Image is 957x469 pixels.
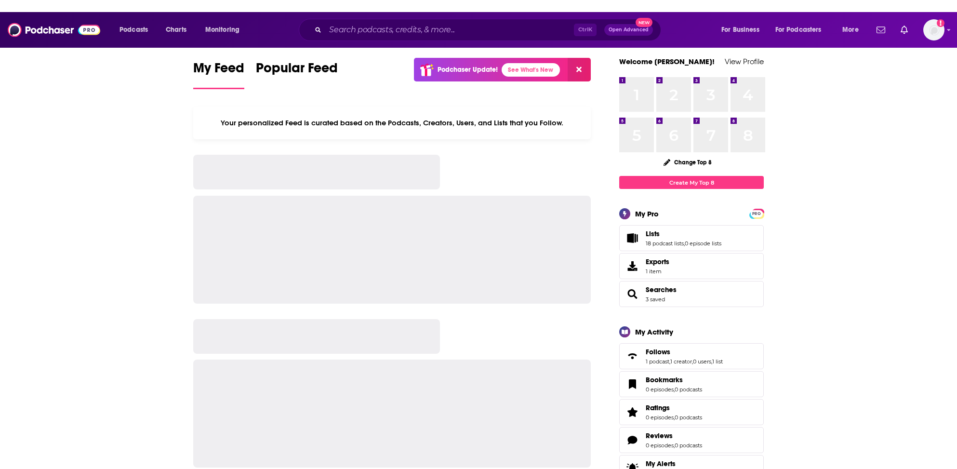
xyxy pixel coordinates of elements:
span: Lists [646,229,660,238]
svg: Email not verified [937,19,944,27]
span: Searches [619,281,764,307]
button: Open AdvancedNew [604,24,653,36]
a: Show notifications dropdown [897,22,912,38]
span: Podcasts [120,23,148,37]
span: New [636,18,653,27]
a: 0 podcasts [675,414,702,421]
img: User Profile [923,19,944,40]
span: , [674,386,675,393]
a: My Feed [193,60,244,89]
a: 1 creator [670,358,692,365]
div: Your personalized Feed is curated based on the Podcasts, Creators, Users, and Lists that you Follow. [193,107,591,139]
span: Follows [619,343,764,369]
a: Ratings [646,403,702,412]
span: Reviews [619,427,764,453]
span: , [711,358,712,365]
button: open menu [199,22,252,38]
a: 0 podcasts [675,386,702,393]
input: Search podcasts, credits, & more... [325,22,574,38]
span: For Business [721,23,759,37]
a: PRO [751,210,762,217]
a: 0 episodes [646,442,674,449]
span: My Feed [193,60,244,82]
a: Lists [623,231,642,245]
a: Charts [159,22,192,38]
span: Ratings [646,403,670,412]
span: , [674,442,675,449]
button: open menu [113,22,160,38]
a: See What's New [502,63,560,77]
span: 1 item [646,268,669,275]
a: Exports [619,253,764,279]
a: 0 users [693,358,711,365]
button: Change Top 8 [658,156,718,168]
span: Ctrl K [574,24,597,36]
span: Bookmarks [646,375,683,384]
a: 18 podcast lists [646,240,684,247]
a: 3 saved [646,296,665,303]
span: Bookmarks [619,371,764,397]
a: Welcome [PERSON_NAME]! [619,57,715,66]
div: My Pro [635,209,659,218]
a: 0 episodes [646,414,674,421]
a: 1 podcast [646,358,669,365]
span: , [684,240,685,247]
a: Bookmarks [623,377,642,391]
img: Podchaser - Follow, Share and Rate Podcasts [8,21,100,39]
button: open menu [715,22,771,38]
a: 0 episodes [646,386,674,393]
span: Lists [619,225,764,251]
a: Create My Top 8 [619,176,764,189]
a: Reviews [646,431,702,440]
a: Follows [623,349,642,363]
span: Follows [646,348,670,356]
span: My Alerts [646,459,676,468]
a: Popular Feed [256,60,338,89]
span: , [669,358,670,365]
a: Searches [646,285,677,294]
p: Podchaser Update! [438,66,498,74]
button: open menu [769,22,836,38]
a: Bookmarks [646,375,702,384]
button: Show profile menu [923,19,944,40]
span: Exports [646,257,669,266]
a: 1 list [712,358,723,365]
span: Ratings [619,399,764,425]
div: Search podcasts, credits, & more... [308,19,670,41]
a: View Profile [725,57,764,66]
a: Show notifications dropdown [873,22,889,38]
button: open menu [836,22,871,38]
span: Popular Feed [256,60,338,82]
span: More [842,23,859,37]
a: Ratings [623,405,642,419]
span: Exports [623,259,642,273]
span: , [674,414,675,421]
span: Reviews [646,431,673,440]
span: Open Advanced [609,27,649,32]
span: Charts [166,23,186,37]
a: Lists [646,229,721,238]
span: For Podcasters [775,23,822,37]
a: Searches [623,287,642,301]
span: Monitoring [205,23,239,37]
a: 0 podcasts [675,442,702,449]
span: Logged in as BretAita [923,19,944,40]
span: , [692,358,693,365]
a: 0 episode lists [685,240,721,247]
a: Follows [646,348,723,356]
div: My Activity [635,327,673,336]
a: Reviews [623,433,642,447]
